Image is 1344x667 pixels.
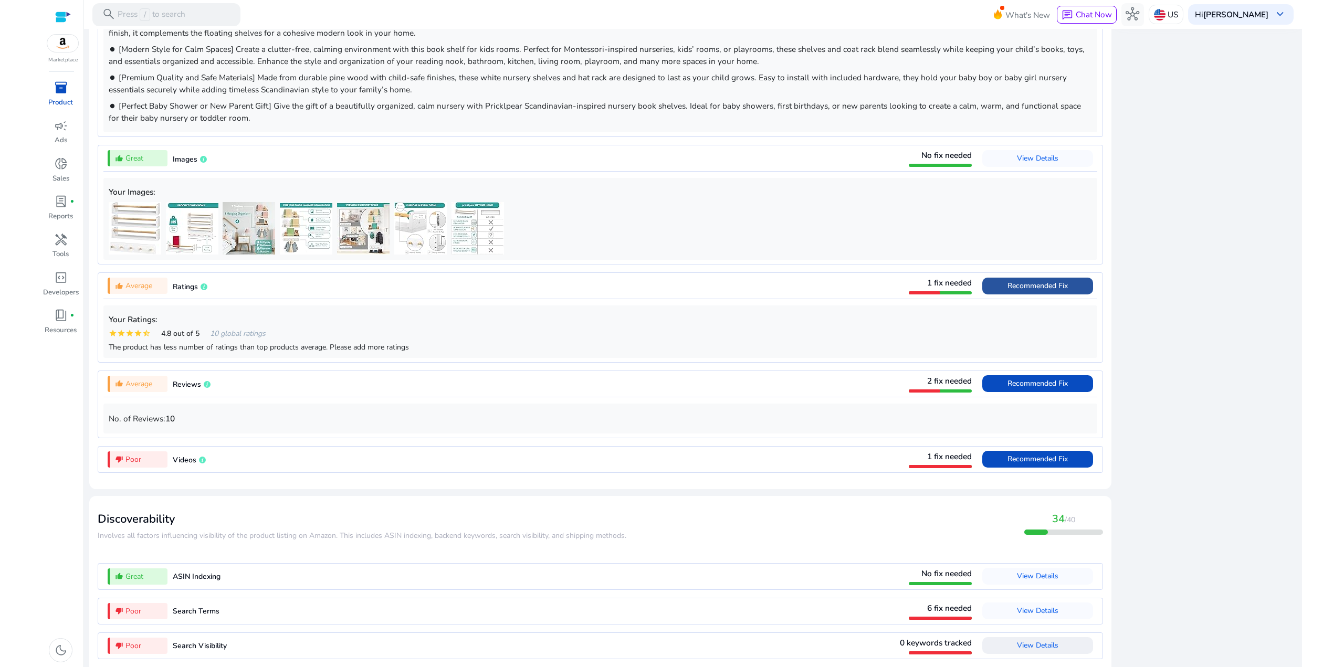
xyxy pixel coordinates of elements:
[173,606,219,616] span: Search Terms
[115,455,123,463] mat-icon: thumb_down_alt
[173,641,227,651] span: Search Visibility
[1121,3,1144,26] button: hub
[1076,9,1112,20] span: Chat Now
[109,46,116,53] mat-icon: brightness_1
[45,325,77,336] p: Resources
[982,278,1093,294] button: Recommended Fix
[70,199,75,204] span: fiber_manual_record
[115,641,123,650] mat-icon: thumb_down_alt
[42,193,79,230] a: lab_profilefiber_manual_recordReports
[982,150,1093,167] button: View Details
[210,328,266,339] span: 10 global ratings
[927,602,972,613] span: 6 fix needed
[125,153,143,164] span: Great
[109,72,1067,95] span: [Premium Quality and Safe Materials] Made from durable pine wood with child-safe finishes, these ...
[1007,378,1068,388] span: Recommended Fix
[125,280,152,291] span: Average
[42,117,79,154] a: campaignAds
[52,249,69,260] p: Tools
[54,157,68,171] span: donut_small
[1126,7,1139,21] span: hub
[109,74,116,81] mat-icon: brightness_1
[109,187,1092,197] h5: Your Images:
[1062,9,1073,21] span: chat
[109,202,161,255] img: 41FYT-qJozL._AC_US100_.jpg
[117,329,125,337] mat-icon: star
[1052,512,1065,526] span: 34
[54,643,68,657] span: dark_mode
[927,451,972,462] span: 1 fix needed
[48,56,78,64] p: Marketplace
[1057,6,1116,24] button: chatChat Now
[982,375,1093,392] button: Recommended Fix
[115,607,123,615] mat-icon: thumb_down_alt
[1168,5,1178,24] p: US
[394,202,447,255] img: 41H1rWkKkhL._AC_US100_.jpg
[921,568,972,579] span: No fix needed
[1007,281,1068,291] span: Recommended Fix
[1017,153,1058,163] span: View Details
[109,315,1092,324] h5: Your Ratings:
[54,309,68,322] span: book_4
[1017,606,1058,616] span: View Details
[125,454,141,465] span: Poor
[921,150,972,161] span: No fix needed
[42,79,79,117] a: inventory_2Product
[280,202,332,255] img: 514mGaOMwAL._AC_US100_.jpg
[1273,7,1287,21] span: keyboard_arrow_down
[70,313,75,318] span: fiber_manual_record
[900,637,972,648] span: 0 keywords tracked
[54,271,68,284] span: code_blocks
[173,571,220,581] span: ASIN Indexing
[54,195,68,208] span: lab_profile
[42,230,79,268] a: handymanTools
[173,282,198,292] span: Ratings
[173,154,197,164] span: Images
[142,329,151,337] mat-icon: star_half
[43,288,79,298] p: Developers
[140,8,150,21] span: /
[1017,571,1058,581] span: View Details
[52,174,69,184] p: Sales
[1203,9,1268,20] b: [PERSON_NAME]
[118,8,185,21] p: Press to search
[48,211,73,222] p: Reports
[42,155,79,193] a: donut_smallSales
[1195,10,1268,18] p: Hi
[1154,9,1165,20] img: us.svg
[927,277,972,288] span: 1 fix needed
[115,379,123,388] mat-icon: thumb_up_alt
[125,378,152,389] span: Average
[98,512,626,526] h3: Discoverability
[115,572,123,580] mat-icon: thumb_up_alt
[1065,515,1075,525] span: /40
[115,282,123,290] mat-icon: thumb_up_alt
[1007,454,1068,464] span: Recommended Fix
[125,606,141,617] span: Poor
[451,202,504,255] img: 51C+bH7tBHL._AC_US100_.jpg
[102,7,115,21] span: search
[47,35,79,52] img: amazon.svg
[165,413,175,424] b: 10
[223,202,275,255] img: 51gZ4iyI9PL._AC_US100_.jpg
[1017,640,1058,650] span: View Details
[54,233,68,247] span: handyman
[109,412,1092,425] p: No. of Reviews:
[109,329,117,337] mat-icon: star
[54,119,68,133] span: campaign
[55,135,67,146] p: Ads
[109,100,1081,123] span: [Perfect Baby Shower or New Parent Gift] Give the gift of a beautifully organized, calm nursery w...
[173,455,196,465] span: Videos
[125,640,141,651] span: Poor
[109,44,1085,67] span: [Modern Style for Calm Spaces] Create a clutter-free, calming environment with this book shelf fo...
[134,329,142,337] mat-icon: star
[161,328,199,339] span: 4.8 out of 5
[125,571,143,582] span: Great
[109,342,1092,353] div: The product has less number of ratings than top products average. Please add more ratings
[54,81,68,94] span: inventory_2
[115,154,123,163] mat-icon: thumb_up_alt
[42,269,79,306] a: code_blocksDevelopers
[982,637,1093,654] button: View Details
[173,379,201,389] span: Reviews
[125,329,134,337] mat-icon: star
